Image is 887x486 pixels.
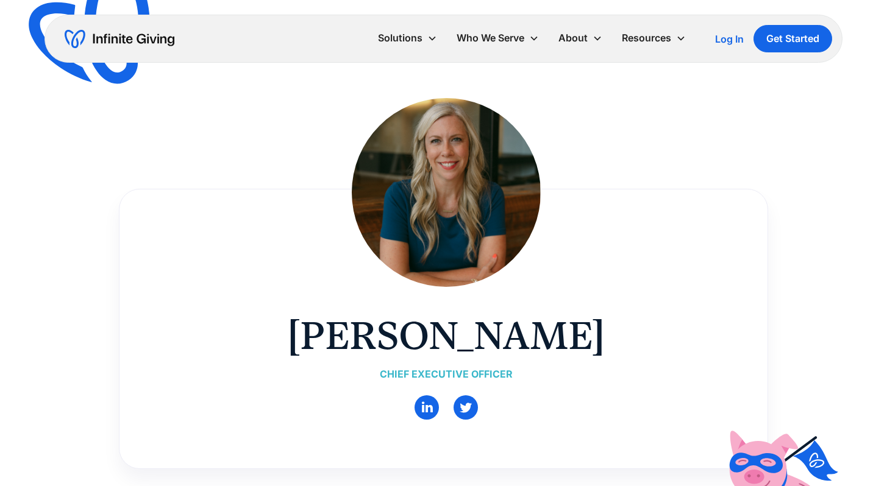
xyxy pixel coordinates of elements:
[715,34,744,44] div: Log In
[447,25,549,51] div: Who We Serve
[288,366,605,382] div: Chief Executive Officer
[378,30,422,46] div: Solutions
[612,25,696,51] div: Resources
[457,30,524,46] div: Who We Serve
[622,30,671,46] div: Resources
[558,30,588,46] div: About
[715,32,744,46] a: Log In
[753,25,832,52] a: Get Started
[549,25,612,51] div: About
[65,29,174,49] a: home
[288,311,605,360] h1: [PERSON_NAME]
[415,395,439,420] a: 
[368,25,447,51] div: Solutions
[454,395,478,420] a: 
